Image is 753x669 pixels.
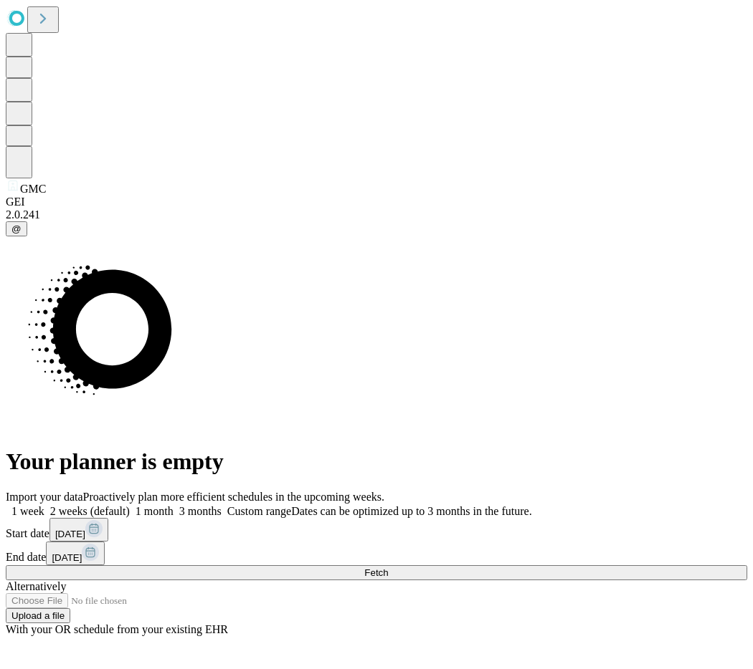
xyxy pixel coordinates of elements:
[6,542,747,565] div: End date
[50,505,130,517] span: 2 weeks (default)
[11,223,22,234] span: @
[179,505,222,517] span: 3 months
[364,567,388,578] span: Fetch
[6,565,747,580] button: Fetch
[6,580,66,592] span: Alternatively
[6,208,747,221] div: 2.0.241
[11,505,44,517] span: 1 week
[6,518,747,542] div: Start date
[46,542,105,565] button: [DATE]
[49,518,108,542] button: [DATE]
[136,505,174,517] span: 1 month
[6,221,27,236] button: @
[6,608,70,623] button: Upload a file
[6,623,228,635] span: With your OR schedule from your existing EHR
[6,196,747,208] div: GEI
[83,491,384,503] span: Proactively plan more efficient schedules in the upcoming weeks.
[52,552,82,563] span: [DATE]
[6,491,83,503] span: Import your data
[291,505,531,517] span: Dates can be optimized up to 3 months in the future.
[6,448,747,475] h1: Your planner is empty
[20,183,46,195] span: GMC
[227,505,291,517] span: Custom range
[55,529,85,539] span: [DATE]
